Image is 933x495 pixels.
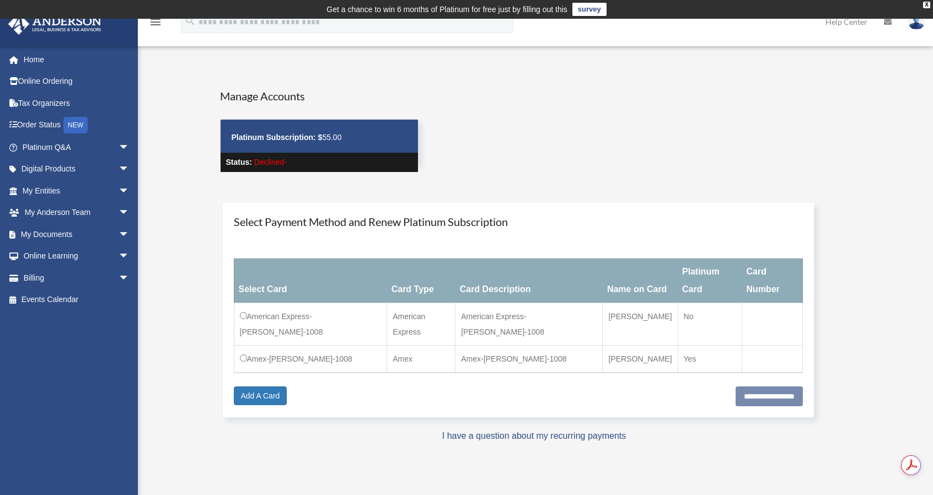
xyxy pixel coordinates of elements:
[387,346,455,373] td: Amex
[220,88,419,104] h4: Manage Accounts
[119,158,141,181] span: arrow_drop_down
[8,114,146,137] a: Order StatusNEW
[149,19,162,29] a: menu
[326,3,567,16] div: Get a chance to win 6 months of Platinum for free just by filling out this
[8,267,146,289] a: Billingarrow_drop_down
[8,180,146,202] a: My Entitiesarrow_drop_down
[678,346,742,373] td: Yes
[119,202,141,224] span: arrow_drop_down
[603,259,678,303] th: Name on Card
[8,49,146,71] a: Home
[234,386,287,405] a: Add A Card
[455,303,603,346] td: American Express-[PERSON_NAME]-1008
[387,303,455,346] td: American Express
[254,158,287,166] span: Declined-
[455,346,603,373] td: Amex-[PERSON_NAME]-1008
[5,13,105,35] img: Anderson Advisors Platinum Portal
[232,133,323,142] strong: Platinum Subscription: $
[742,259,803,303] th: Card Number
[387,259,455,303] th: Card Type
[63,117,88,133] div: NEW
[119,267,141,289] span: arrow_drop_down
[119,223,141,246] span: arrow_drop_down
[234,259,387,303] th: Select Card
[232,131,407,144] p: 55.00
[8,245,146,267] a: Online Learningarrow_drop_down
[8,92,146,114] a: Tax Organizers
[234,346,387,373] td: Amex-[PERSON_NAME]-1008
[442,431,626,440] a: I have a question about my recurring payments
[184,15,196,27] i: search
[923,2,930,8] div: close
[8,71,146,93] a: Online Ordering
[119,136,141,159] span: arrow_drop_down
[119,180,141,202] span: arrow_drop_down
[455,259,603,303] th: Card Description
[8,158,146,180] a: Digital Productsarrow_drop_down
[8,136,146,158] a: Platinum Q&Aarrow_drop_down
[8,202,146,224] a: My Anderson Teamarrow_drop_down
[8,223,146,245] a: My Documentsarrow_drop_down
[226,158,252,166] strong: Status:
[678,303,742,346] td: No
[572,3,607,16] a: survey
[234,214,803,229] h4: Select Payment Method and Renew Platinum Subscription
[149,15,162,29] i: menu
[603,346,678,373] td: [PERSON_NAME]
[678,259,742,303] th: Platinum Card
[908,14,925,30] img: User Pic
[8,289,146,311] a: Events Calendar
[119,245,141,268] span: arrow_drop_down
[603,303,678,346] td: [PERSON_NAME]
[234,303,387,346] td: American Express-[PERSON_NAME]-1008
